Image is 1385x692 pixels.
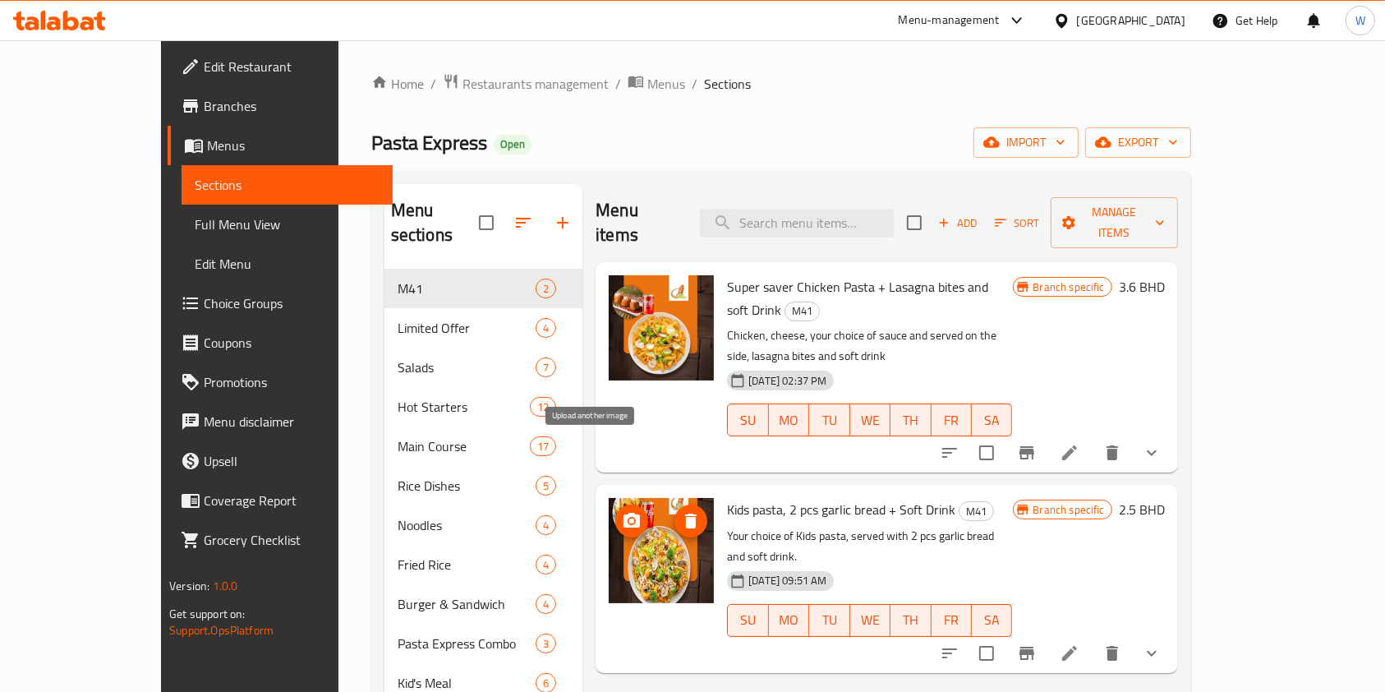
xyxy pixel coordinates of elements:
[742,573,833,588] span: [DATE] 09:51 AM
[890,404,931,436] button: TH
[615,74,621,94] li: /
[204,491,380,510] span: Coverage Report
[384,584,582,624] div: Burger & Sandwich4
[371,73,1191,95] nav: breadcrumb
[897,608,924,632] span: TH
[530,397,556,417] div: items
[384,348,582,387] div: Salads7
[398,358,536,377] div: Salads
[168,126,393,165] a: Menus
[1093,634,1132,673] button: delete
[727,526,1012,567] p: Your choice of Kids pasta, served with 2 pcs garlic bread and soft drink.
[850,404,890,436] button: WE
[530,436,556,456] div: items
[816,608,843,632] span: TU
[536,597,555,612] span: 4
[168,481,393,520] a: Coverage Report
[384,466,582,505] div: Rice Dishes5
[609,498,714,603] img: Kids pasta, 2 pcs garlic bread + Soft Drink
[398,594,536,614] span: Burger & Sandwich
[850,604,890,637] button: WE
[1093,433,1132,473] button: delete
[182,244,393,284] a: Edit Menu
[398,318,536,338] span: Limited Offer
[398,279,536,298] span: M41
[1007,433,1047,473] button: Branch-specific-item
[398,634,536,653] span: Pasta Express Combo
[769,604,809,637] button: MO
[1060,644,1079,663] a: Edit menu item
[972,404,1012,436] button: SA
[1027,502,1111,518] span: Branch specific
[168,402,393,441] a: Menu disclaimer
[1132,634,1171,673] button: show more
[727,604,768,637] button: SU
[169,603,245,625] span: Get support on:
[504,203,543,242] span: Sort sections
[168,520,393,560] a: Grocery Checklist
[204,57,380,76] span: Edit Restaurant
[769,404,809,436] button: MO
[890,604,931,637] button: TH
[384,624,582,663] div: Pasta Express Combo3
[494,137,531,151] span: Open
[973,127,1079,158] button: import
[1132,433,1171,473] button: show more
[1119,275,1165,298] h6: 3.6 BHD
[168,441,393,481] a: Upsell
[536,476,556,496] div: items
[995,214,1040,233] span: Sort
[168,323,393,362] a: Coupons
[494,135,531,155] div: Open
[734,608,762,632] span: SU
[1142,443,1162,463] svg: Show Choices
[809,404,849,436] button: TU
[398,515,536,535] div: Noodles
[991,210,1044,236] button: Sort
[1060,443,1079,463] a: Edit menu item
[1051,197,1178,248] button: Manage items
[398,436,530,456] span: Main Course
[536,478,555,494] span: 5
[204,372,380,392] span: Promotions
[1027,279,1111,295] span: Branch specific
[930,634,969,673] button: sort-choices
[972,604,1012,637] button: SA
[984,210,1051,236] span: Sort items
[204,333,380,353] span: Coupons
[704,74,751,94] span: Sections
[932,210,984,236] span: Add item
[536,555,556,574] div: items
[1085,127,1191,158] button: export
[1007,634,1047,673] button: Branch-specific-item
[809,604,849,637] button: TU
[469,205,504,240] span: Select all sections
[398,476,536,496] div: Rice Dishes
[938,408,965,432] span: FR
[692,74,697,94] li: /
[857,608,884,632] span: WE
[1064,202,1165,243] span: Manage items
[384,308,582,348] div: Limited Offer4
[204,451,380,471] span: Upsell
[674,505,707,537] button: delete image
[536,360,555,376] span: 7
[727,404,768,436] button: SU
[398,397,530,417] span: Hot Starters
[609,275,714,381] img: Super saver Chicken Pasta + Lasagna bites and soft Drink
[1119,498,1165,521] h6: 2.5 BHD
[742,373,833,389] span: [DATE] 02:37 PM
[785,302,820,321] div: M41
[384,387,582,427] div: Hot Starters12
[1077,12,1185,30] div: [GEOGRAPHIC_DATA]
[371,74,424,94] a: Home
[775,408,803,432] span: MO
[371,124,487,161] span: Pasta Express
[384,427,582,466] div: Main Course17
[978,608,1005,632] span: SA
[727,274,988,322] span: Super saver Chicken Pasta + Lasagna bites and soft Drink
[536,676,555,691] span: 6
